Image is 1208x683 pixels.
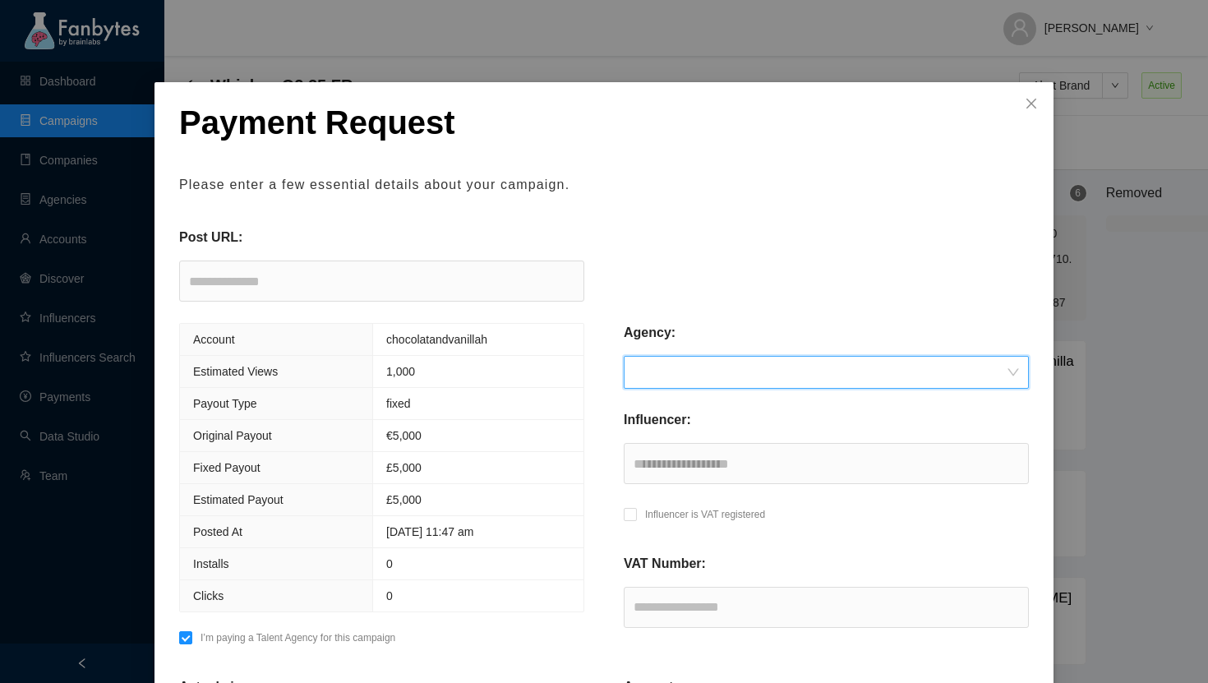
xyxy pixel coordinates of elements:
[1025,97,1038,110] span: close
[179,103,1029,142] p: Payment Request
[386,589,393,602] span: 0
[624,554,706,574] p: VAT Number:
[193,429,272,442] span: Original Payout
[645,506,765,523] p: Influencer is VAT registered
[386,429,422,442] span: € 5,000
[193,365,278,378] span: Estimated Views
[624,410,691,430] p: Influencer:
[179,175,1029,195] p: Please enter a few essential details about your campaign.
[624,323,675,343] p: Agency:
[386,365,415,378] span: 1,000
[386,333,487,346] span: chocolatandvanillah
[386,493,422,506] span: £5,000
[1009,82,1054,127] button: Close
[386,397,411,410] span: fixed
[386,557,393,570] span: 0
[193,525,242,538] span: Posted At
[193,333,235,346] span: Account
[193,461,261,474] span: Fixed Payout
[386,461,422,474] span: £5,000
[193,557,229,570] span: Installs
[179,228,242,247] p: Post URL:
[193,397,257,410] span: Payout Type
[201,630,395,646] p: I’m paying a Talent Agency for this campaign
[386,525,473,538] span: [DATE] 11:47 am
[193,589,224,602] span: Clicks
[193,493,284,506] span: Estimated Payout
